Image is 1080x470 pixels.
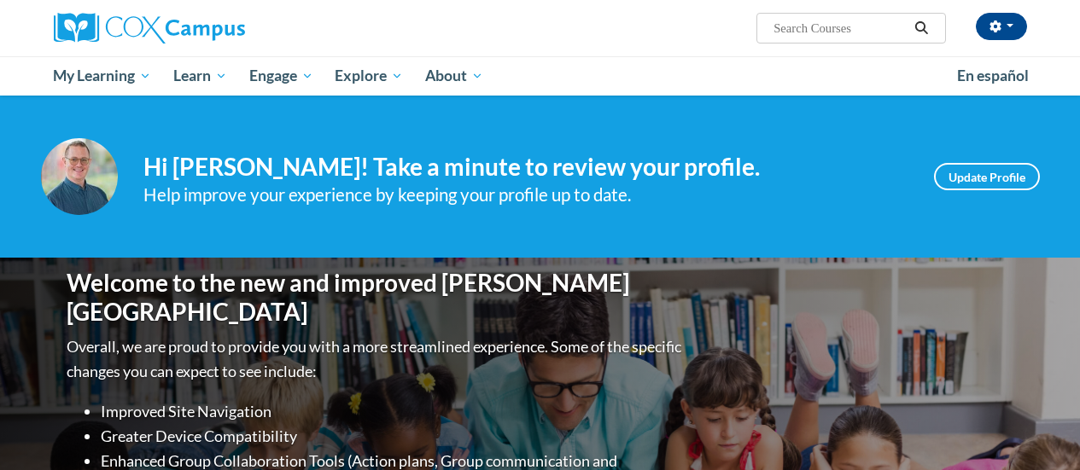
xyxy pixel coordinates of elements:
[143,181,908,209] div: Help improve your experience by keeping your profile up to date.
[143,153,908,182] h4: Hi [PERSON_NAME]! Take a minute to review your profile.
[101,424,686,449] li: Greater Device Compatibility
[324,56,414,96] a: Explore
[335,66,403,86] span: Explore
[976,13,1027,40] button: Account Settings
[67,269,686,326] h1: Welcome to the new and improved [PERSON_NAME][GEOGRAPHIC_DATA]
[54,13,245,44] img: Cox Campus
[934,163,1040,190] a: Update Profile
[238,56,324,96] a: Engage
[414,56,494,96] a: About
[53,66,151,86] span: My Learning
[908,18,934,38] button: Search
[101,399,686,424] li: Improved Site Navigation
[43,56,163,96] a: My Learning
[946,58,1040,94] a: En español
[173,66,227,86] span: Learn
[425,66,483,86] span: About
[249,66,313,86] span: Engage
[957,67,1029,84] span: En español
[772,18,908,38] input: Search Courses
[67,334,686,384] p: Overall, we are proud to provide you with a more streamlined experience. Some of the specific cha...
[162,56,238,96] a: Learn
[41,56,1040,96] div: Main menu
[41,138,118,215] img: Profile Image
[54,13,361,44] a: Cox Campus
